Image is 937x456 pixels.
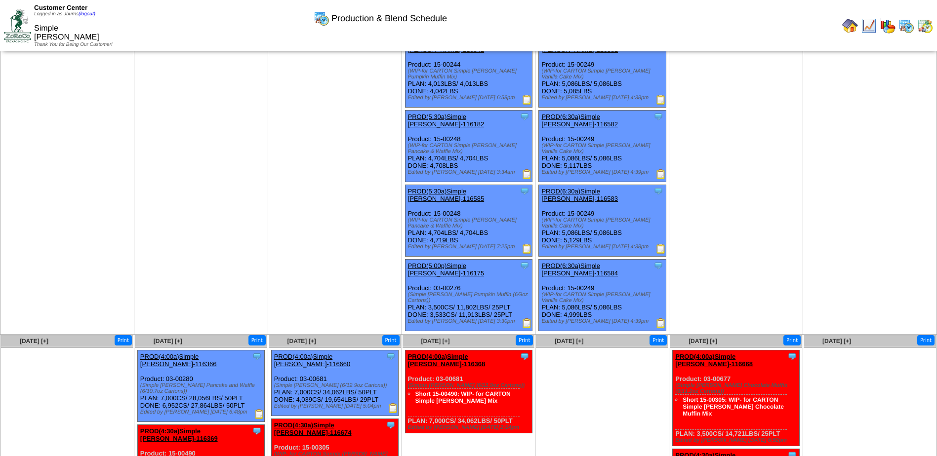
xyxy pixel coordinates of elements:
img: Production Report [656,95,666,105]
a: PROD(4:00a)Simple [PERSON_NAME]-116660 [274,353,351,368]
a: PROD(5:30a)Simple [PERSON_NAME]-116585 [408,188,485,202]
img: Production Report [388,403,398,413]
img: graph.gif [880,18,896,34]
img: Tooltip [653,261,663,270]
div: Product: 15-00249 PLAN: 5,086LBS / 5,086LBS DONE: 5,129LBS [539,185,666,257]
span: Simple [PERSON_NAME] [34,24,99,41]
div: (WIP-for CARTON Simple [PERSON_NAME] Vanilla Cake Mix) [541,292,665,304]
a: [DATE] [+] [154,338,182,344]
a: [DATE] [+] [20,338,48,344]
div: Edited by [PERSON_NAME] [DATE] 4:39pm [541,318,665,324]
a: Short 15-00305: WIP- for CARTON Simple [PERSON_NAME] Chocolate Muffin Mix [683,396,784,417]
img: Production Report [656,318,666,328]
div: Product: 15-00248 PLAN: 4,704LBS / 4,704LBS DONE: 4,708LBS [405,111,532,182]
div: Edited by [PERSON_NAME] [DATE] 6:58pm [408,95,532,101]
button: Print [650,335,667,345]
button: Print [516,335,533,345]
button: Print [917,335,935,345]
a: PROD(4:30a)Simple [PERSON_NAME]-116674 [274,421,352,436]
div: (Simple [PERSON_NAME] Chocolate Muffin (6/11.2oz Cartons)) [675,382,799,394]
div: Product: 15-00244 PLAN: 4,013LBS / 4,013LBS DONE: 4,042LBS [405,36,532,108]
img: Tooltip [520,261,530,270]
div: Edited by [PERSON_NAME] [DATE] 6:48pm [140,409,264,415]
img: Tooltip [653,112,663,121]
a: PROD(4:00a)Simple [PERSON_NAME]-116668 [675,353,753,368]
div: Product: 15-00249 PLAN: 5,086LBS / 5,086LBS DONE: 4,999LBS [539,260,666,331]
a: [DATE] [+] [287,338,316,344]
button: Print [115,335,132,345]
img: Tooltip [252,426,262,436]
img: calendarprod.gif [314,10,329,26]
img: line_graph.gif [861,18,877,34]
img: Tooltip [520,186,530,196]
a: PROD(5:30a)Simple [PERSON_NAME]-116182 [408,113,485,128]
div: Edited by [PERSON_NAME] [DATE] 7:25pm [408,244,532,250]
div: (WIP-for CARTON Simple [PERSON_NAME] Vanilla Cake Mix) [541,143,665,154]
div: Edited by [PERSON_NAME] [DATE] 4:38pm [541,95,665,101]
img: Tooltip [386,351,396,361]
a: PROD(5:00p)Simple [PERSON_NAME]-116175 [408,262,485,277]
img: Tooltip [252,351,262,361]
div: (WIP-for CARTON Simple [PERSON_NAME] Pancake & Waffle Mix) [408,217,532,229]
div: Product: 15-00248 PLAN: 4,704LBS / 4,704LBS DONE: 4,719LBS [405,185,532,257]
img: Production Report [522,318,532,328]
div: Edited by [PERSON_NAME] [DATE] 5:04pm [274,403,398,409]
a: (logout) [79,11,95,17]
div: Product: 15-00249 PLAN: 5,086LBS / 5,086LBS DONE: 5,085LBS [539,36,666,108]
img: calendarinout.gif [917,18,933,34]
a: PROD(6:30a)Simple [PERSON_NAME]-116582 [541,113,618,128]
img: Production Report [656,244,666,254]
img: Production Report [522,244,532,254]
div: (Simple [PERSON_NAME] (6/12.9oz Cartons)) [408,382,532,388]
a: [DATE] [+] [421,338,449,344]
button: Print [382,335,400,345]
img: Tooltip [653,186,663,196]
span: Production & Blend Schedule [331,13,447,24]
a: PROD(6:30a)Simple [PERSON_NAME]-116583 [541,188,618,202]
div: Product: 15-00249 PLAN: 5,086LBS / 5,086LBS DONE: 5,117LBS [539,111,666,182]
img: ZoRoCo_Logo(Green%26Foil)%20jpg.webp [4,9,31,42]
a: PROD(6:30a)Simple [PERSON_NAME]-116584 [541,262,618,277]
img: calendarprod.gif [898,18,914,34]
div: Product: 03-00677 PLAN: 3,500CS / 14,721LBS / 25PLT [673,350,800,446]
div: (WIP-for CARTON Simple [PERSON_NAME] Pancake & Waffle Mix) [408,143,532,154]
div: Product: 03-00276 PLAN: 3,500CS / 11,802LBS / 25PLT DONE: 3,533CS / 11,913LBS / 25PLT [405,260,532,331]
div: (Simple [PERSON_NAME] Pumpkin Muffin (6/9oz Cartons)) [408,292,532,304]
a: Short 15-00490: WIP- for CARTON Simple [PERSON_NAME] Mix [415,390,511,404]
a: PROD(4:30a)Simple [PERSON_NAME]-116369 [140,427,218,442]
button: Print [783,335,801,345]
img: Production Report [522,169,532,179]
img: Production Report [522,95,532,105]
div: Edited by [PERSON_NAME] [DATE] 4:38pm [541,244,665,250]
div: Edited by [PERSON_NAME] [DATE] 3:30pm [408,318,532,324]
a: PROD(4:00a)Simple [PERSON_NAME]-116366 [140,353,217,368]
span: Logged in as Jburns [34,11,95,17]
img: Tooltip [520,351,530,361]
img: Tooltip [787,351,797,361]
div: Product: 03-00681 PLAN: 7,000CS / 34,062LBS / 50PLT [405,350,532,433]
img: Production Report [254,409,264,419]
a: [DATE] [+] [689,338,717,344]
button: Print [248,335,266,345]
img: Tooltip [520,112,530,121]
a: [DATE] [+] [555,338,583,344]
div: Product: 03-00681 PLAN: 7,000CS / 34,062LBS / 50PLT DONE: 4,039CS / 19,654LBS / 29PLT [271,350,398,416]
div: Product: 03-00280 PLAN: 7,000CS / 28,056LBS / 50PLT DONE: 6,952CS / 27,864LBS / 50PLT [137,350,264,422]
div: (WIP-for CARTON Simple [PERSON_NAME] Pumpkin Muffin Mix) [408,68,532,80]
a: PROD(4:00a)Simple [PERSON_NAME]-116368 [408,353,486,368]
img: Production Report [656,169,666,179]
div: (WIP-for CARTON Simple [PERSON_NAME] Vanilla Cake Mix) [541,217,665,229]
div: (WIP-for CARTON Simple [PERSON_NAME] Vanilla Cake Mix) [541,68,665,80]
span: Thank You for Being Our Customer! [34,42,113,47]
a: [DATE] [+] [822,338,851,344]
div: Edited by [PERSON_NAME] [DATE] 2:14pm [408,424,532,430]
img: home.gif [842,18,858,34]
div: Edited by [PERSON_NAME] [DATE] 4:39pm [541,169,665,175]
